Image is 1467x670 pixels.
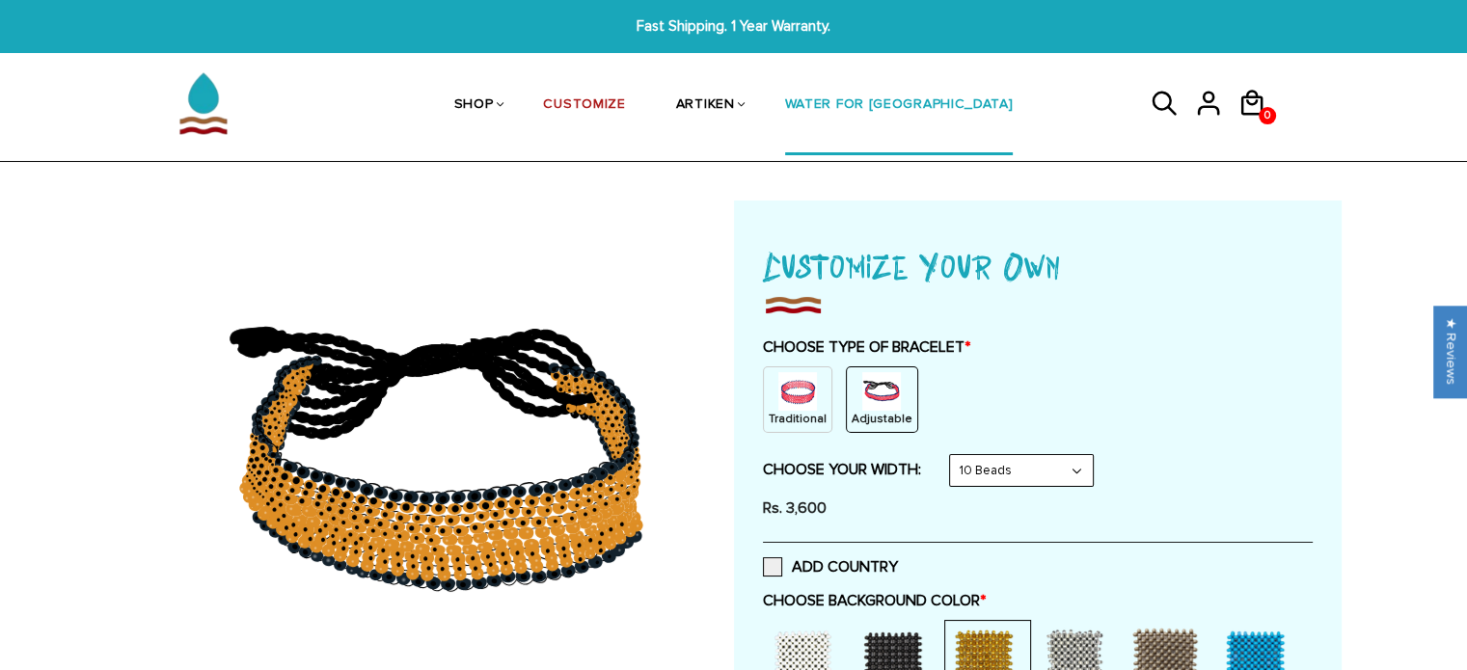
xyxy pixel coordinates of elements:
a: ARTIKEN [676,56,735,155]
p: Adjustable [852,411,912,427]
label: CHOOSE BACKGROUND COLOR [763,591,1313,610]
label: ADD COUNTRY [763,557,898,576]
h1: Customize Your Own [763,239,1313,291]
span: 0 [1260,101,1275,130]
div: Click to open Judge.me floating reviews tab [1434,306,1467,397]
span: Fast Shipping. 1 Year Warranty. [451,15,1015,38]
img: string.PNG [862,372,901,411]
a: 0 [1237,123,1281,126]
p: Traditional [769,411,827,427]
a: WATER FOR [GEOGRAPHIC_DATA] [785,56,1014,155]
span: Rs. 3,600 [763,498,827,518]
a: CUSTOMIZE [543,56,625,155]
label: CHOOSE TYPE OF BRACELET [763,337,1313,357]
div: Non String [763,366,832,433]
div: String [846,366,918,433]
img: imgboder_100x.png [763,291,823,318]
label: CHOOSE YOUR WIDTH: [763,460,921,479]
img: non-string.png [778,372,817,411]
a: SHOP [454,56,494,155]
